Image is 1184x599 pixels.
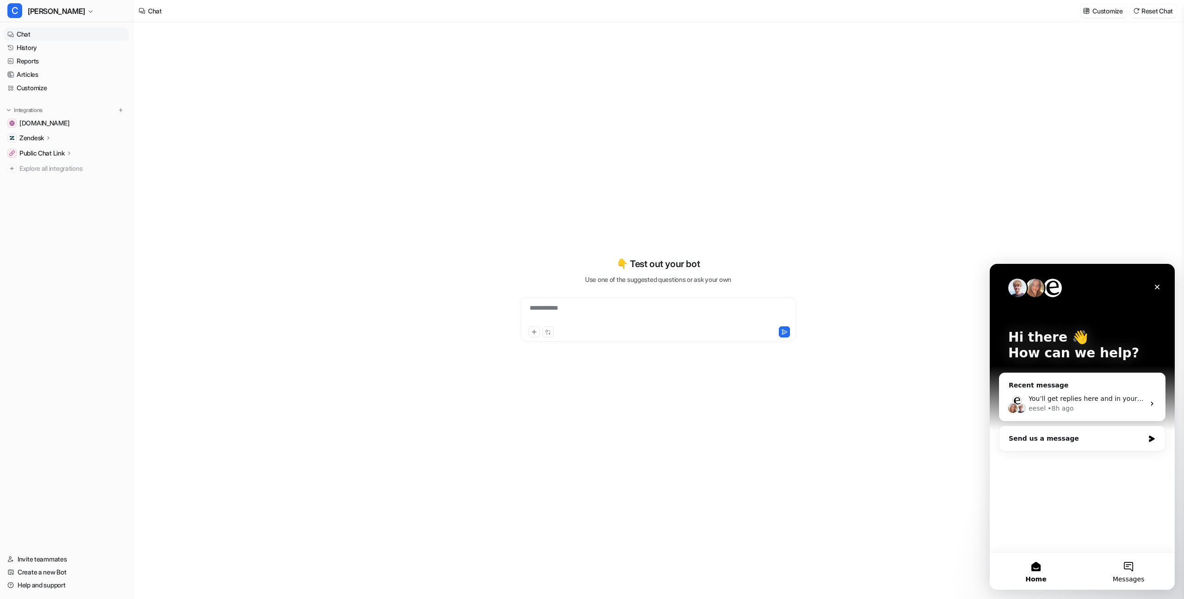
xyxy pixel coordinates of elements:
[28,5,85,18] span: [PERSON_NAME]
[7,3,22,18] span: C
[159,15,176,31] div: Close
[4,579,129,592] a: Help and support
[4,106,45,115] button: Integrations
[1080,4,1126,18] button: Customize
[6,107,12,113] img: expand menu
[9,135,15,141] img: Zendesk
[4,68,129,81] a: Articles
[92,289,185,326] button: Messages
[7,164,17,173] img: explore all integrations
[39,140,56,150] div: eesel
[36,312,56,318] span: Home
[19,133,44,143] p: Zendesk
[14,106,43,114] p: Integrations
[4,162,129,175] a: Explore all integrations
[148,6,162,16] div: Chat
[4,553,129,566] a: Invite teammates
[1092,6,1122,16] p: Customize
[9,162,176,187] div: Send us a message
[123,312,155,318] span: Messages
[585,275,731,284] p: Use one of the suggested questions or ask your own
[617,257,700,271] p: 👇 Test out your bot
[4,117,129,130] a: gcore.com[DOMAIN_NAME]
[4,566,129,579] a: Create a new Bot
[19,170,154,180] div: Send us a message
[990,264,1175,590] iframe: Intercom live chat
[9,150,15,156] img: Public Chat Link
[1083,7,1090,14] img: customize
[117,107,124,113] img: menu_add.svg
[4,28,129,41] a: Chat
[4,55,129,68] a: Reports
[4,41,129,54] a: History
[1133,7,1140,14] img: reset
[19,149,65,158] p: Public Chat Link
[4,81,129,94] a: Customize
[19,119,69,128] span: [DOMAIN_NAME]
[19,161,125,176] span: Explore all integrations
[1130,4,1177,18] button: Reset Chat
[9,120,15,126] img: gcore.com
[39,131,425,138] span: You’ll get replies here and in your email: ✉️ [EMAIL_ADDRESS][DOMAIN_NAME] Our usual reply time 🕒...
[58,140,84,150] div: • 8h ago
